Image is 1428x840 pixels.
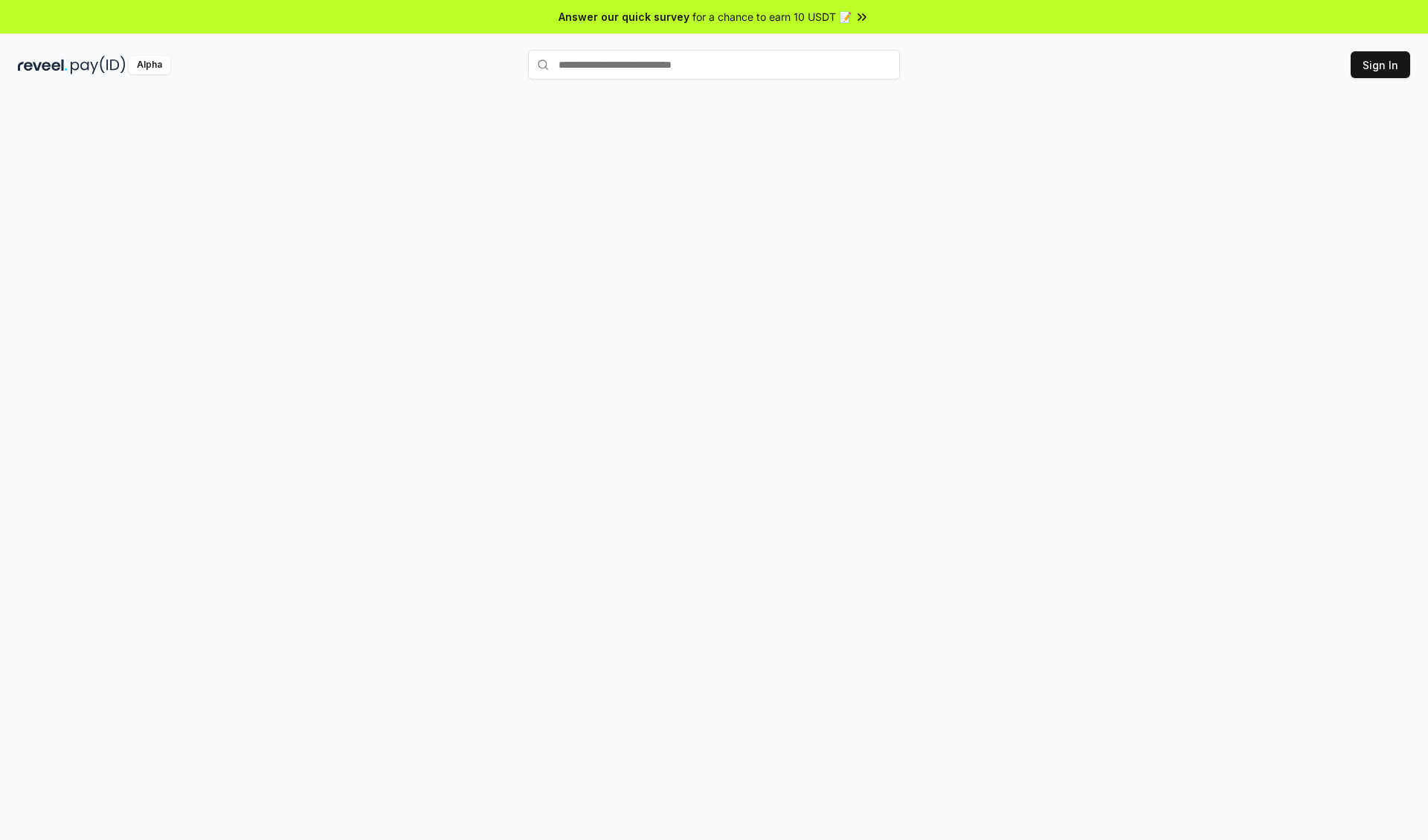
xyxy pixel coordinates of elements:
div: Alpha [129,56,170,74]
span: Answer our quick survey [559,9,689,25]
img: pay_id [71,56,126,74]
img: reveel_dark [18,56,68,74]
span: for a chance to earn 10 USDT 📝 [692,9,852,25]
button: Sign In [1351,51,1410,78]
